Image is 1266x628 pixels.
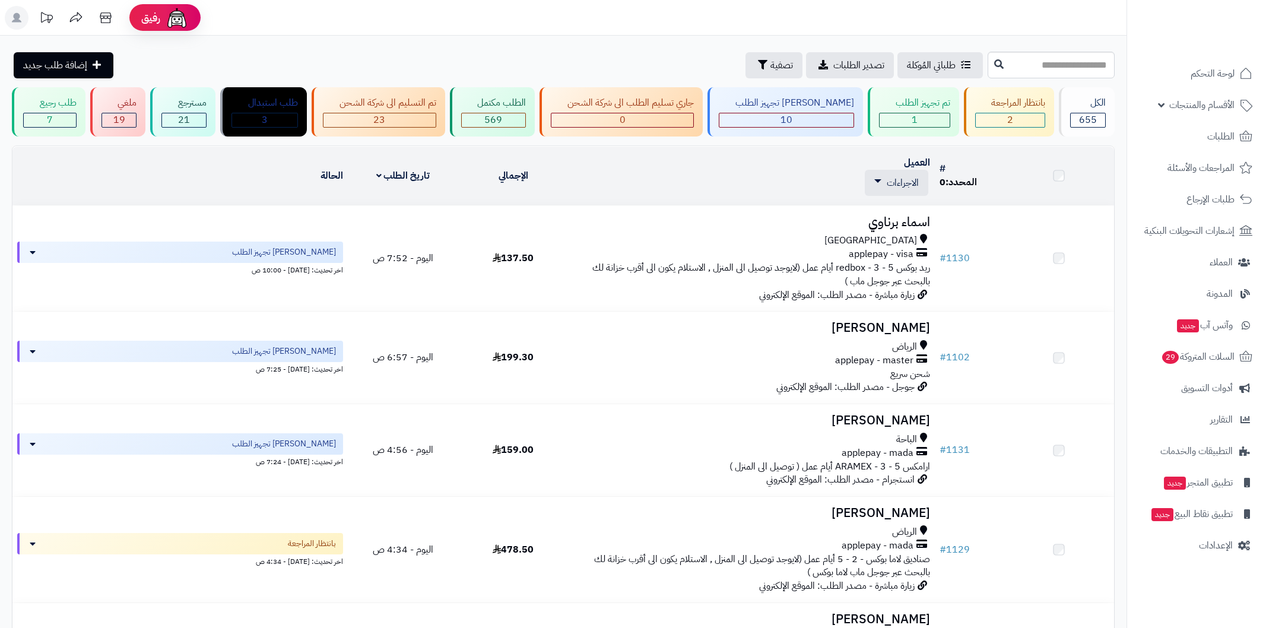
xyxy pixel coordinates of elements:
span: اليوم - 4:56 ص [373,443,433,457]
span: انستجرام - مصدر الطلب: الموقع الإلكتروني [766,472,915,487]
span: # [940,443,946,457]
div: الكل [1070,96,1106,110]
span: 2 [1007,113,1013,127]
span: [PERSON_NAME] تجهيز الطلب [232,438,336,450]
div: 569 [462,113,526,127]
span: [PERSON_NAME] تجهيز الطلب [232,345,336,357]
span: شحن سريع [890,367,930,381]
div: مسترجع [161,96,207,110]
span: تطبيق نقاط البيع [1150,506,1233,522]
span: الطلبات [1207,128,1235,145]
span: التقارير [1210,411,1233,428]
a: السلات المتروكة29 [1134,342,1259,371]
h3: [PERSON_NAME] [573,506,930,520]
span: تصفية [770,58,793,72]
a: الطلب مكتمل 569 [448,87,538,137]
span: 7 [47,113,53,127]
a: جاري تسليم الطلب الى شركة الشحن 0 [537,87,705,137]
span: زيارة مباشرة - مصدر الطلب: الموقع الإلكتروني [759,288,915,302]
span: # [940,543,946,557]
h3: [PERSON_NAME] [573,613,930,626]
a: التقارير [1134,405,1259,434]
span: applepay - visa [849,248,913,261]
div: تم التسليم الى شركة الشحن [323,96,436,110]
a: #1130 [940,251,970,265]
span: الرياض [892,525,917,539]
a: # [940,161,945,176]
span: زيارة مباشرة - مصدر الطلب: الموقع الإلكتروني [759,579,915,593]
a: أدوات التسويق [1134,374,1259,402]
span: [PERSON_NAME] تجهيز الطلب [232,246,336,258]
div: المحدد: [940,176,999,189]
span: 29 [1162,351,1179,364]
span: 0 [940,175,945,189]
span: 159.00 [493,443,534,457]
span: # [940,251,946,265]
a: تطبيق نقاط البيعجديد [1134,500,1259,528]
div: اخر تحديث: [DATE] - 7:24 ص [17,455,343,467]
span: 569 [484,113,502,127]
a: #1102 [940,350,970,364]
span: 0 [620,113,626,127]
a: الكل655 [1056,87,1117,137]
span: 199.30 [493,350,534,364]
div: طلب استبدال [231,96,298,110]
a: الطلبات [1134,122,1259,151]
a: وآتس آبجديد [1134,311,1259,340]
a: طلب استبدال 3 [218,87,309,137]
span: جوجل - مصدر الطلب: الموقع الإلكتروني [776,380,915,394]
a: تطبيق المتجرجديد [1134,468,1259,497]
span: أدوات التسويق [1181,380,1233,397]
a: بانتظار المراجعة 2 [962,87,1057,137]
div: 7 [24,113,76,127]
a: التطبيقات والخدمات [1134,437,1259,465]
span: رفيق [141,11,160,25]
div: اخر تحديث: [DATE] - 10:00 ص [17,263,343,275]
a: تاريخ الطلب [376,169,430,183]
span: 10 [780,113,792,127]
span: العملاء [1210,254,1233,271]
span: 655 [1079,113,1097,127]
a: #1131 [940,443,970,457]
span: 1 [912,113,918,127]
span: # [940,350,946,364]
span: جديد [1151,508,1173,521]
span: إضافة طلب جديد [23,58,87,72]
a: [PERSON_NAME] تجهيز الطلب 10 [705,87,865,137]
div: 21 [162,113,206,127]
div: طلب رجيع [23,96,77,110]
span: applepay - master [835,354,913,367]
a: طلباتي المُوكلة [897,52,983,78]
span: السلات المتروكة [1161,348,1235,365]
span: وآتس آب [1176,317,1233,334]
span: applepay - mada [842,446,913,460]
div: 10 [719,113,853,127]
span: طلباتي المُوكلة [907,58,956,72]
div: تم تجهيز الطلب [879,96,950,110]
div: 1 [880,113,950,127]
img: logo-2.png [1185,29,1255,54]
span: الأقسام والمنتجات [1169,97,1235,113]
span: 23 [373,113,385,127]
a: طلب رجيع 7 [9,87,88,137]
div: 2 [976,113,1045,127]
div: اخر تحديث: [DATE] - 4:34 ص [17,554,343,567]
span: اليوم - 6:57 ص [373,350,433,364]
a: مسترجع 21 [148,87,218,137]
a: تم تجهيز الطلب 1 [865,87,962,137]
span: المراجعات والأسئلة [1167,160,1235,176]
h3: اسماء برناوي [573,215,930,229]
span: 21 [178,113,190,127]
a: إشعارات التحويلات البنكية [1134,217,1259,245]
a: تصدير الطلبات [806,52,894,78]
a: تحديثات المنصة [31,6,61,33]
div: 19 [102,113,137,127]
span: ريد بوكس redbox - 3 - 5 أيام عمل (لايوجد توصيل الى المنزل , الاستلام يكون الى أقرب خزانة لك بالبح... [592,261,930,288]
span: الرياض [892,340,917,354]
a: المراجعات والأسئلة [1134,154,1259,182]
span: اليوم - 4:34 ص [373,543,433,557]
h3: [PERSON_NAME] [573,321,930,335]
span: بانتظار المراجعة [288,538,336,550]
span: [GEOGRAPHIC_DATA] [824,234,917,248]
span: تطبيق المتجر [1163,474,1233,491]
